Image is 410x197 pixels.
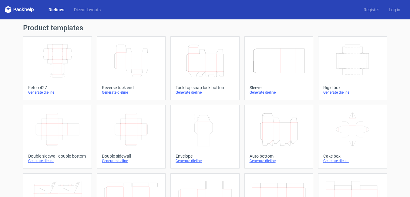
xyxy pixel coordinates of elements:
a: Cake boxGenerate dieline [318,105,387,169]
div: Envelope [176,154,234,159]
div: Double sidewall [102,154,160,159]
div: Generate dieline [28,159,87,163]
a: Auto bottomGenerate dieline [244,105,313,169]
div: Generate dieline [176,159,234,163]
div: Generate dieline [250,159,308,163]
a: EnvelopeGenerate dieline [170,105,239,169]
a: Fefco 427Generate dieline [23,36,92,100]
div: Generate dieline [102,159,160,163]
div: Generate dieline [323,159,382,163]
a: Log in [384,7,405,13]
div: Generate dieline [28,90,87,95]
a: Diecut layouts [69,7,106,13]
a: Tuck top snap lock bottomGenerate dieline [170,36,239,100]
div: Double sidewall double bottom [28,154,87,159]
div: Cake box [323,154,382,159]
div: Rigid box [323,85,382,90]
div: Generate dieline [176,90,234,95]
a: Register [359,7,384,13]
a: Rigid boxGenerate dieline [318,36,387,100]
a: Dielines [44,7,69,13]
div: Generate dieline [250,90,308,95]
a: SleeveGenerate dieline [244,36,313,100]
div: Generate dieline [323,90,382,95]
div: Sleeve [250,85,308,90]
a: Double sidewallGenerate dieline [97,105,166,169]
div: Reverse tuck end [102,85,160,90]
div: Auto bottom [250,154,308,159]
a: Double sidewall double bottomGenerate dieline [23,105,92,169]
a: Reverse tuck endGenerate dieline [97,36,166,100]
div: Tuck top snap lock bottom [176,85,234,90]
div: Generate dieline [102,90,160,95]
div: Fefco 427 [28,85,87,90]
h1: Product templates [23,24,387,32]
